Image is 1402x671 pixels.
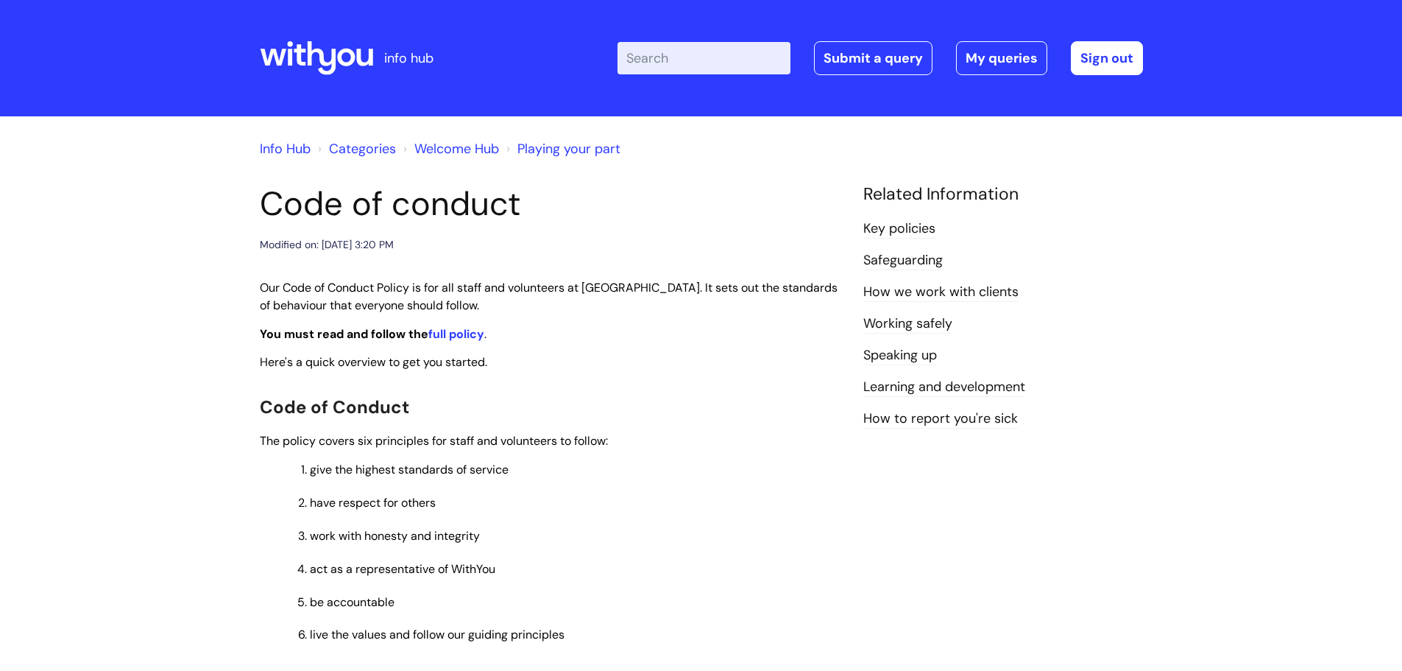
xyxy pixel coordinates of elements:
div: | - [617,41,1143,75]
a: Submit a query [814,41,932,75]
a: Info Hub [260,140,311,158]
span: live the values and follow our guiding principles [310,627,564,642]
span: Here's a quick overview to get you started. [260,354,487,370]
a: My queries [956,41,1047,75]
a: Working safely [863,315,952,334]
span: be accountable [310,594,394,610]
a: full policy [428,326,484,342]
span: have respe [310,495,369,510]
span: Our Code of Conduct Policy is for all staff and volunteers at [GEOGRAPHIC_DATA]. It sets out the ... [260,280,838,314]
a: Safeguarding [863,251,943,270]
span: act as a representative of WithYou [310,561,495,577]
li: Welcome Hub [400,137,499,161]
a: Categories [329,140,396,158]
a: Playing your part [517,140,620,158]
input: Search [617,42,790,74]
span: The policy covers six principles for staff and volunteers to follow: [260,433,608,449]
a: How we work with clients [863,283,1019,302]
a: Speaking up [863,346,937,365]
a: Key policies [863,219,935,239]
span: give the highest standards of service [310,462,509,477]
h1: Code of conduct [260,184,841,224]
span: Code of Conduct [260,396,409,418]
h4: Related Information [863,184,1143,205]
a: How to report you're sick [863,410,1018,429]
span: work with honesty and integrity [310,528,480,544]
a: Sign out [1071,41,1143,75]
li: Solution home [314,137,396,161]
div: Modified on: [DATE] 3:20 PM [260,236,394,254]
strong: You must read and follow the [260,326,428,342]
span: . [260,326,486,342]
a: Welcome Hub [414,140,499,158]
a: Learning and development [863,378,1025,397]
p: info hub [384,46,433,70]
li: Playing your part [503,137,620,161]
span: ct for others [310,495,436,510]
